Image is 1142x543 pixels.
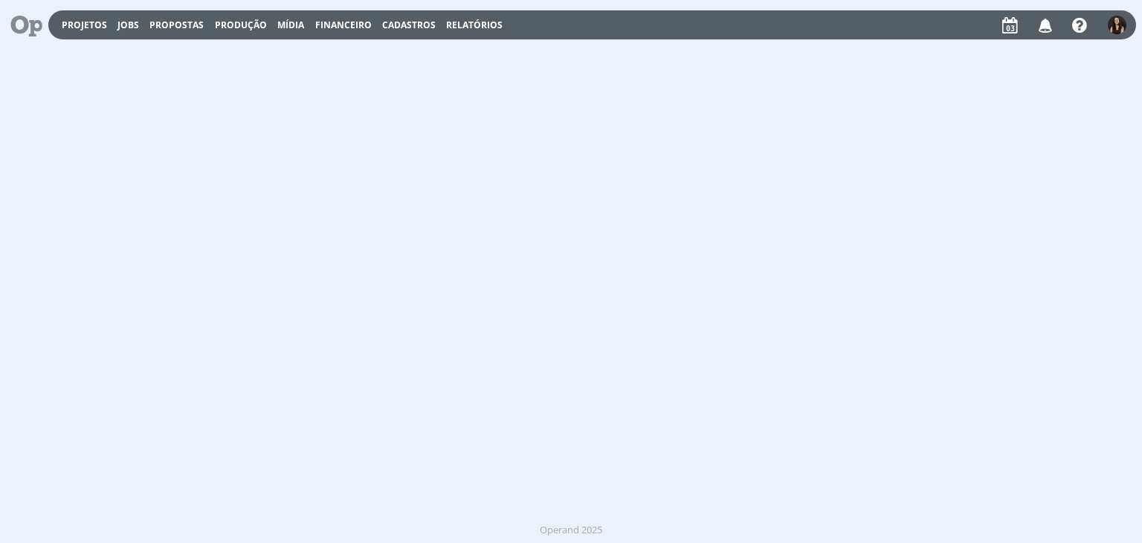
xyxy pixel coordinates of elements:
[446,19,503,31] a: Relatórios
[382,19,436,31] span: Cadastros
[62,19,107,31] a: Projetos
[315,19,372,31] a: Financeiro
[311,19,376,31] button: Financeiro
[145,19,208,31] button: Propostas
[57,19,112,31] button: Projetos
[149,19,204,31] span: Propostas
[378,19,440,31] button: Cadastros
[215,19,267,31] a: Produção
[273,19,309,31] button: Mídia
[210,19,271,31] button: Produção
[117,19,139,31] a: Jobs
[1107,12,1127,38] button: I
[277,19,304,31] a: Mídia
[442,19,507,31] button: Relatórios
[1108,16,1126,34] img: I
[113,19,143,31] button: Jobs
